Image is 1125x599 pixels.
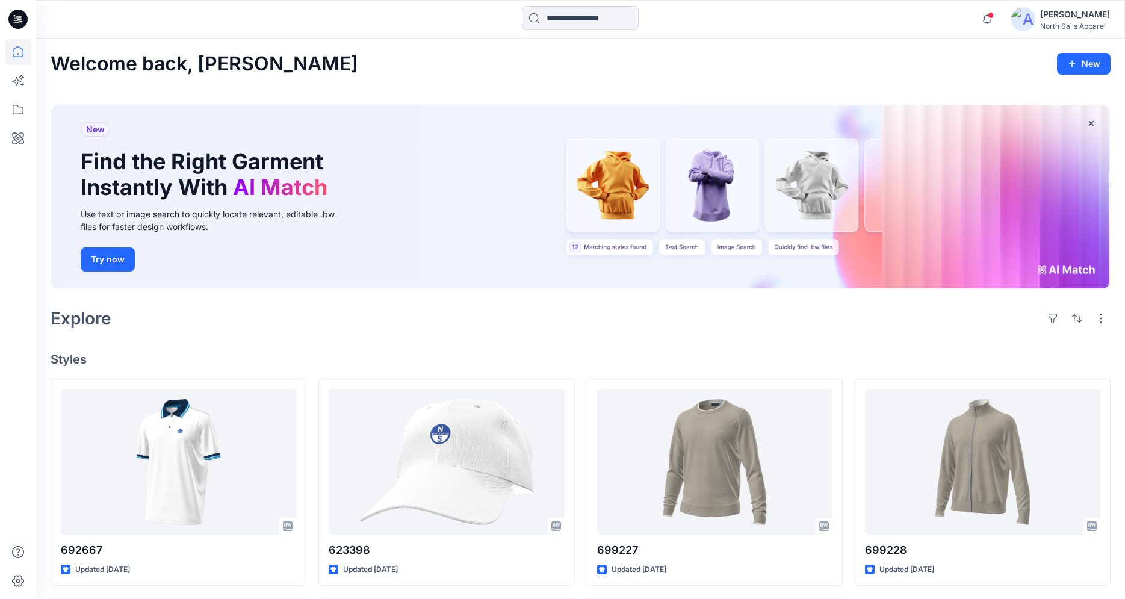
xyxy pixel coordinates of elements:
[865,389,1100,534] a: 699228
[61,389,296,534] a: 692667
[597,542,832,559] p: 699227
[86,122,105,137] span: New
[61,542,296,559] p: 692667
[329,389,564,534] a: 623398
[51,53,358,75] h2: Welcome back, [PERSON_NAME]
[81,208,352,233] div: Use text or image search to quickly locate relevant, editable .bw files for faster design workflows.
[1040,7,1110,22] div: [PERSON_NAME]
[51,352,1111,367] h4: Styles
[329,542,564,559] p: 623398
[51,309,111,328] h2: Explore
[343,563,398,576] p: Updated [DATE]
[1057,53,1111,75] button: New
[597,389,832,534] a: 699227
[233,174,327,200] span: AI Match
[1040,22,1110,31] div: North Sails Apparel
[879,563,934,576] p: Updated [DATE]
[1011,7,1035,31] img: avatar
[865,542,1100,559] p: 699228
[75,563,130,576] p: Updated [DATE]
[81,247,135,272] button: Try now
[81,149,333,200] h1: Find the Right Garment Instantly With
[612,563,666,576] p: Updated [DATE]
